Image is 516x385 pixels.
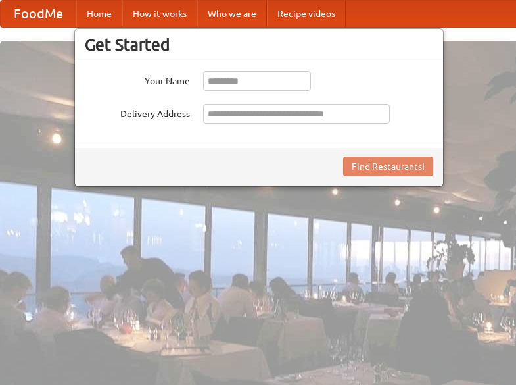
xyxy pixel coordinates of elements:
[343,157,433,176] button: Find Restaurants!
[85,104,190,120] label: Delivery Address
[76,1,122,27] a: Home
[85,71,190,88] label: Your Name
[267,1,346,27] a: Recipe videos
[85,35,433,55] h3: Get Started
[122,1,197,27] a: How it works
[197,1,267,27] a: Who we are
[1,1,76,27] a: FoodMe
